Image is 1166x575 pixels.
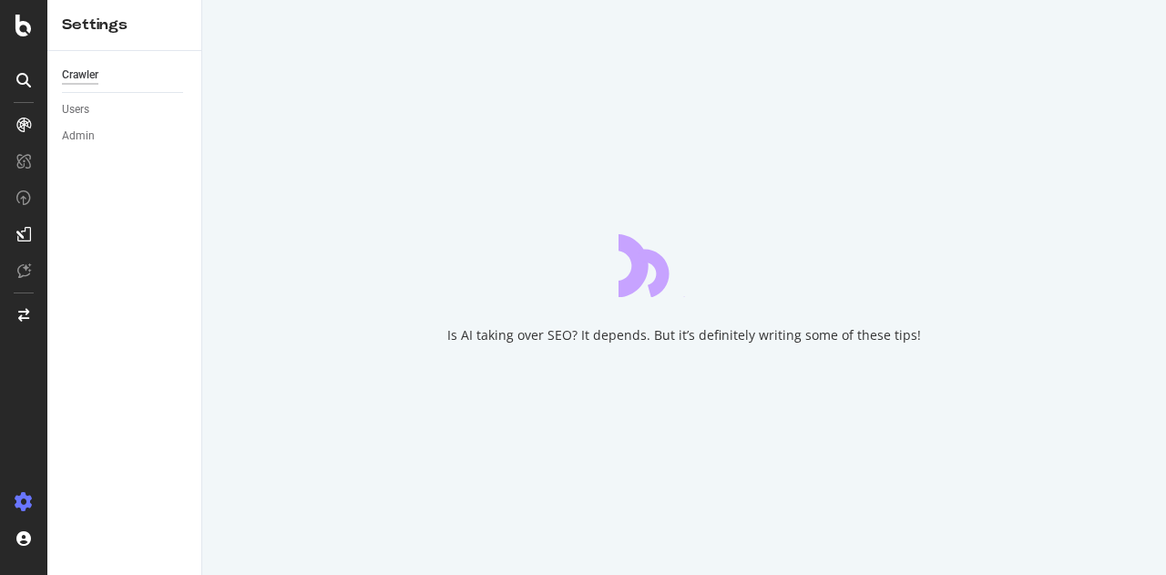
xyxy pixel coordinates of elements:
div: animation [619,231,750,297]
a: Admin [62,127,189,146]
div: Admin [62,127,95,146]
div: Crawler [62,66,98,85]
div: Settings [62,15,187,36]
a: Crawler [62,66,189,85]
div: Is AI taking over SEO? It depends. But it’s definitely writing some of these tips! [447,326,921,344]
div: Users [62,100,89,119]
a: Users [62,100,189,119]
